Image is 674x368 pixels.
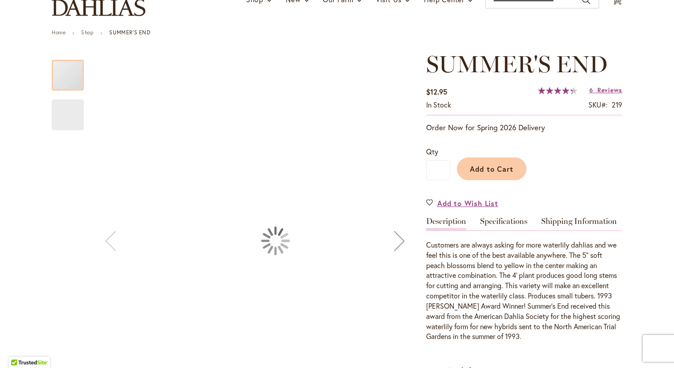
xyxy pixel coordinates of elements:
span: In stock [426,100,451,109]
a: Shipping Information [541,217,617,230]
span: Qty [426,147,438,156]
p: Order Now for Spring 2026 Delivery [426,122,622,133]
span: 6 [589,86,593,94]
span: Add to Cart [470,164,514,174]
strong: SUMMER'S END [109,29,150,36]
a: 6 Reviews [589,86,622,94]
span: Add to Wish List [437,198,498,208]
span: SUMMER'S END [426,50,608,78]
a: Description [426,217,466,230]
div: Customers are always asking for more waterlily dahlias and we feel this is one of the best availa... [426,240,622,342]
div: Availability [426,100,451,110]
a: Shop [81,29,94,36]
iframe: Launch Accessibility Center [7,336,32,361]
div: SUMMER'S END [52,51,93,91]
a: Specifications [480,217,527,230]
button: Add to Cart [457,157,526,180]
span: Reviews [597,86,622,94]
div: 87% [538,87,577,94]
a: Add to Wish List [426,198,498,208]
strong: SKU [588,100,608,109]
a: Home [52,29,66,36]
span: $12.95 [426,87,447,96]
div: 219 [612,100,622,110]
div: SUMMER'S END [52,91,84,130]
div: Detailed Product Info [426,217,622,342]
